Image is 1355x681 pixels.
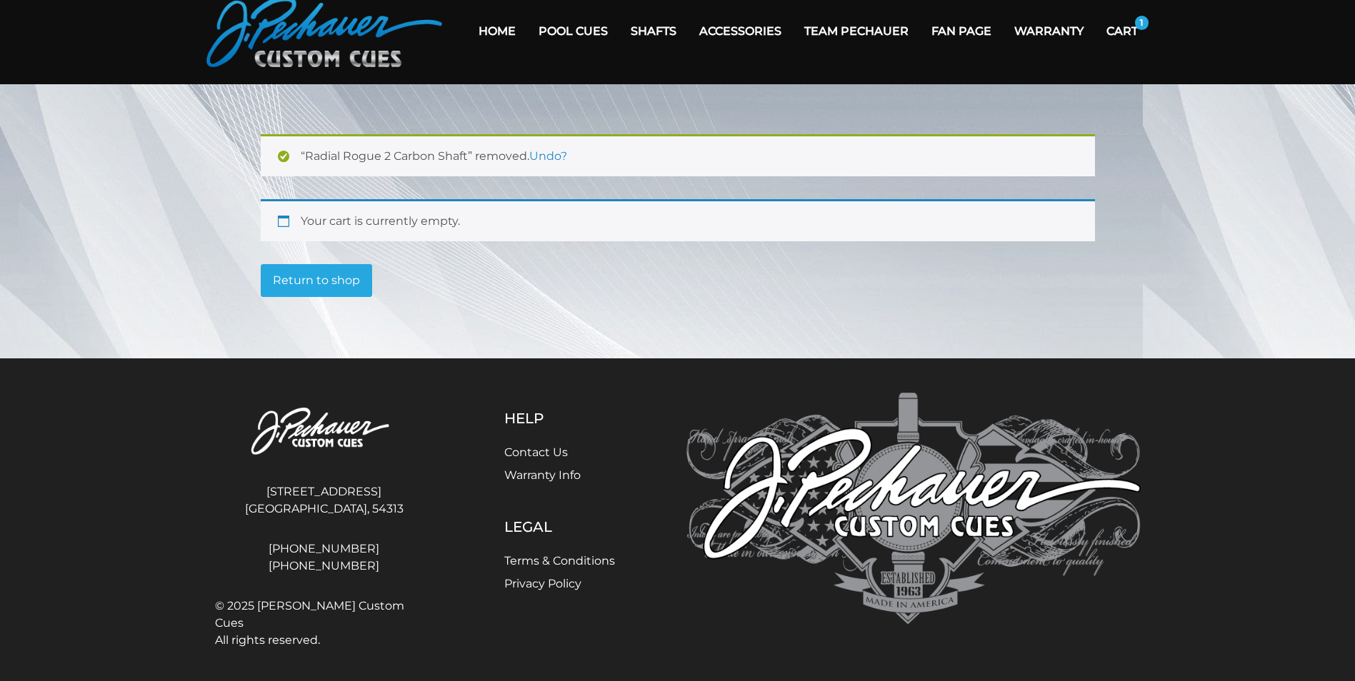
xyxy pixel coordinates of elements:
[529,149,567,163] a: Undo?
[504,577,581,590] a: Privacy Policy
[261,134,1095,176] div: “Radial Rogue 2 Carbon Shaft” removed.
[1003,13,1095,49] a: Warranty
[504,410,615,427] h5: Help
[688,13,793,49] a: Accessories
[504,445,568,459] a: Contact Us
[527,13,619,49] a: Pool Cues
[504,518,615,535] h5: Legal
[215,540,434,558] a: [PHONE_NUMBER]
[920,13,1003,49] a: Fan Page
[215,393,434,472] img: Pechauer Custom Cues
[1095,13,1149,49] a: Cart
[215,558,434,575] a: [PHONE_NUMBER]
[504,554,615,567] a: Terms & Conditions
[261,199,1095,241] div: Your cart is currently empty.
[215,478,434,523] address: [STREET_ADDRESS] [GEOGRAPHIC_DATA], 54313
[793,13,920,49] a: Team Pechauer
[619,13,688,49] a: Shafts
[215,597,434,649] span: © 2025 [PERSON_NAME] Custom Cues All rights reserved.
[686,393,1141,625] img: Pechauer Custom Cues
[467,13,527,49] a: Home
[261,264,372,297] a: Return to shop
[504,468,581,482] a: Warranty Info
